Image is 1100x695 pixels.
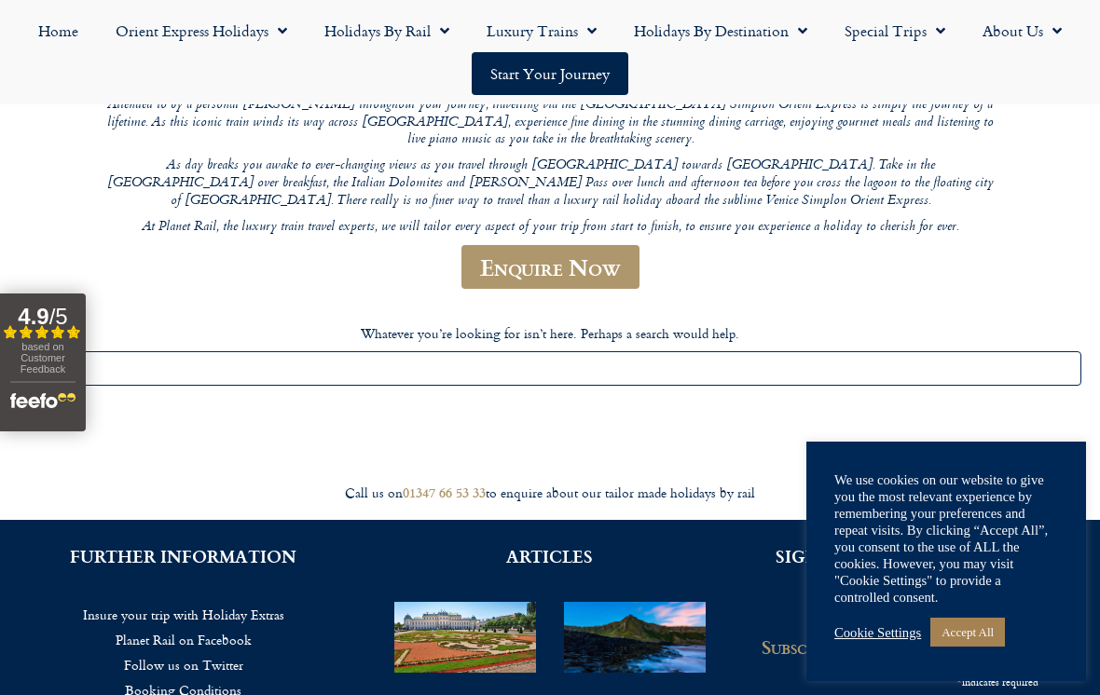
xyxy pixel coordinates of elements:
[97,9,306,52] a: Orient Express Holidays
[762,637,1051,658] h2: Subscribe
[394,548,705,565] h2: ARTICLES
[103,79,997,149] p: Once on board, you can relax in your beautiful 1920s private compartment, complete with wood-pane...
[826,9,964,52] a: Special Trips
[461,245,639,289] a: Enquire Now
[103,219,997,237] p: At Planet Rail, the luxury train travel experts, we will tailor every aspect of your trip from st...
[403,483,486,502] a: 01347 66 53 33
[472,52,628,95] a: Start your Journey
[762,548,1072,581] h2: SIGN UP FOR THE PLANET RAIL NEWSLETTER
[28,548,338,565] h2: FURTHER INFORMATION
[28,652,338,677] a: Follow us on Twitter
[103,157,997,210] p: As day breaks you awake to ever-changing views as you travel through [GEOGRAPHIC_DATA] towards [G...
[834,624,921,641] a: Cookie Settings
[20,9,97,52] a: Home
[306,9,468,52] a: Holidays by Rail
[964,9,1080,52] a: About Us
[762,672,1039,691] div: indicates required
[28,627,338,652] a: Planet Rail on Facebook
[19,323,1081,343] p: Whatever you’re looking for isn’t here. Perhaps a search would help.
[9,9,1091,95] nav: Menu
[615,9,826,52] a: Holidays by Destination
[468,9,615,52] a: Luxury Trains
[28,602,338,627] a: Insure your trip with Holiday Extras
[930,618,1005,647] a: Accept All
[834,471,1058,606] div: We use cookies on our website to give you the most relevant experience by remembering your prefer...
[28,484,1072,502] div: Call us on to enquire about our tailor made holidays by rail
